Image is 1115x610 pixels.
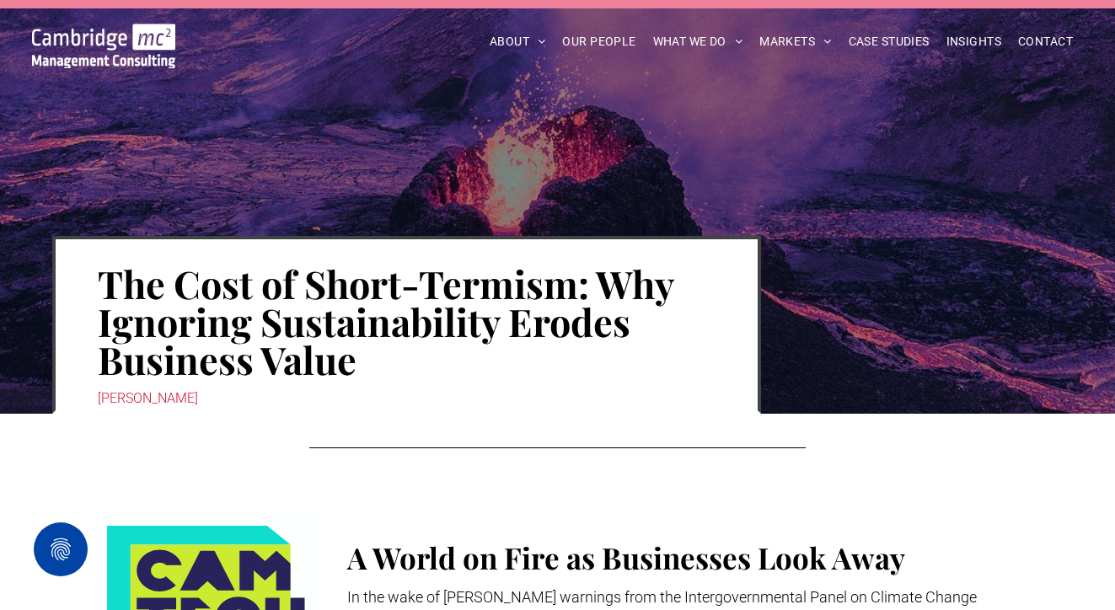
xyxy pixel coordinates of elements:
[751,29,839,55] a: MARKETS
[840,29,938,55] a: CASE STUDIES
[938,29,1010,55] a: INSIGHTS
[645,29,752,55] a: WHAT WE DO
[347,538,905,577] span: A World on Fire as Businesses Look Away
[98,263,716,380] h1: The Cost of Short-Termism: Why Ignoring Sustainability Erodes Business Value
[98,387,716,410] div: [PERSON_NAME]
[481,29,555,55] a: ABOUT
[1010,29,1081,55] a: CONTACT
[554,29,644,55] a: OUR PEOPLE
[32,24,176,68] img: Go to Homepage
